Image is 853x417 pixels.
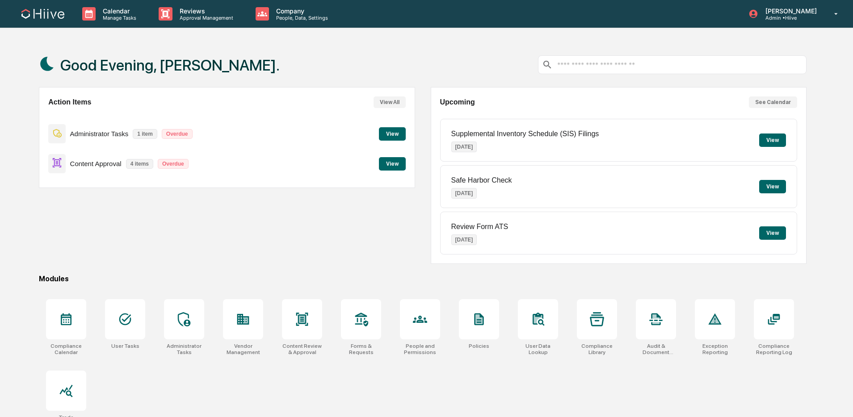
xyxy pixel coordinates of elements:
h2: Action Items [48,98,91,106]
img: logo [21,9,64,19]
p: [DATE] [451,234,477,245]
p: Safe Harbor Check [451,176,512,184]
div: Exception Reporting [695,343,735,355]
p: Reviews [172,7,238,15]
div: Modules [39,275,807,283]
button: View [759,180,786,193]
button: View [379,127,406,141]
p: 4 items [126,159,153,169]
p: Overdue [158,159,189,169]
p: Administrator Tasks [70,130,129,138]
button: View [759,133,786,147]
div: Compliance Reporting Log [754,343,794,355]
div: Vendor Management [223,343,263,355]
p: [DATE] [451,188,477,199]
div: Compliance Library [577,343,617,355]
p: Approval Management [172,15,238,21]
div: Forms & Requests [341,343,381,355]
p: Manage Tasks [96,15,141,21]
div: Policies [469,343,489,349]
button: View [379,157,406,171]
h2: Upcoming [440,98,475,106]
p: People, Data, Settings [269,15,332,21]
div: User Data Lookup [518,343,558,355]
p: Supplemental Inventory Schedule (SIS) Filings [451,130,599,138]
a: View [379,159,406,167]
div: Audit & Document Logs [636,343,676,355]
div: Content Review & Approval [282,343,322,355]
p: [PERSON_NAME] [758,7,821,15]
button: View [759,226,786,240]
p: 1 item [133,129,157,139]
button: View All [374,96,406,108]
p: Overdue [162,129,193,139]
p: Company [269,7,332,15]
h1: Good Evening, [PERSON_NAME]. [60,56,280,74]
a: View [379,129,406,138]
div: User Tasks [111,343,139,349]
p: Review Form ATS [451,223,508,231]
p: Admin • Hiive [758,15,821,21]
p: [DATE] [451,142,477,152]
button: See Calendar [749,96,797,108]
p: Content Approval [70,160,122,167]
div: Administrator Tasks [164,343,204,355]
div: Compliance Calendar [46,343,86,355]
div: People and Permissions [400,343,440,355]
p: Calendar [96,7,141,15]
